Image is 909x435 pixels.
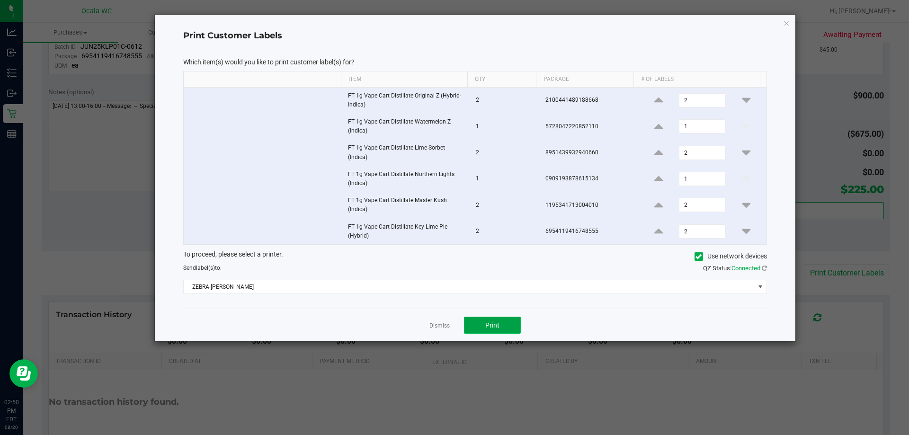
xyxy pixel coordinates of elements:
td: FT 1g Vape Cart Distillate Watermelon Z (Indica) [342,114,470,140]
td: 0909193878615134 [540,166,639,192]
span: QZ Status: [703,265,767,272]
td: 8951439932940660 [540,140,639,166]
span: ZEBRA-[PERSON_NAME] [184,280,755,293]
td: 2 [470,219,540,244]
span: Connected [731,265,760,272]
td: 2100441489188668 [540,88,639,114]
a: Dismiss [429,322,450,330]
span: label(s) [196,265,215,271]
td: 2 [470,140,540,166]
th: Qty [467,71,536,88]
h4: Print Customer Labels [183,30,767,42]
th: Item [341,71,467,88]
button: Print [464,317,521,334]
td: FT 1g Vape Cart Distillate Lime Sorbet (Indica) [342,140,470,166]
th: Package [536,71,633,88]
td: FT 1g Vape Cart Distillate Northern Lights (Indica) [342,166,470,192]
td: 2 [470,88,540,114]
td: 5728047220852110 [540,114,639,140]
label: Use network devices [695,251,767,261]
td: FT 1g Vape Cart Distillate Master Kush (Indica) [342,192,470,218]
td: 1 [470,166,540,192]
td: FT 1g Vape Cart Distillate Key Lime Pie (Hybrid) [342,219,470,244]
span: Send to: [183,265,222,271]
iframe: Resource center [9,359,38,388]
td: 6954119416748555 [540,219,639,244]
th: # of labels [633,71,760,88]
span: Print [485,321,499,329]
td: 1 [470,114,540,140]
td: FT 1g Vape Cart Distillate Original Z (Hybrid-Indica) [342,88,470,114]
p: Which item(s) would you like to print customer label(s) for? [183,58,767,66]
td: 2 [470,192,540,218]
div: To proceed, please select a printer. [176,249,774,264]
td: 1195341713004010 [540,192,639,218]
